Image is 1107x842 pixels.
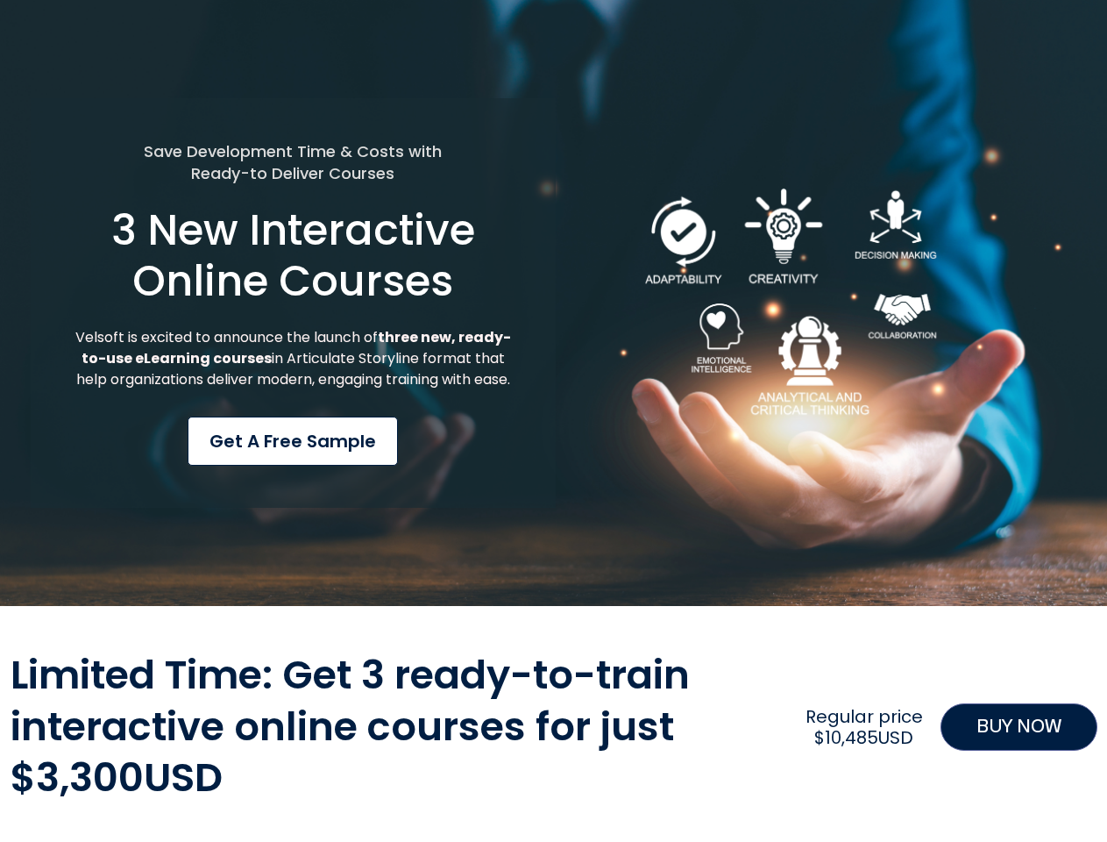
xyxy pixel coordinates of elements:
h5: Save Development Time & Costs with Ready-to Deliver Courses [73,140,514,184]
a: BUY NOW [940,703,1097,751]
strong: three new, ready-to-use eLearning courses [82,327,511,368]
span: Get a Free Sample [209,428,376,454]
span: BUY NOW [976,713,1061,741]
h2: Limited Time: Get 3 ready-to-train interactive online courses for just $3,300USD [11,650,789,804]
a: Get a Free Sample [188,417,398,466]
p: Velsoft is excited to announce the launch of in Articulate Storyline format that help organizatio... [73,327,514,390]
h1: 3 New Interactive Online Courses [73,205,514,306]
h2: Regular price $10,485USD [797,706,931,748]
